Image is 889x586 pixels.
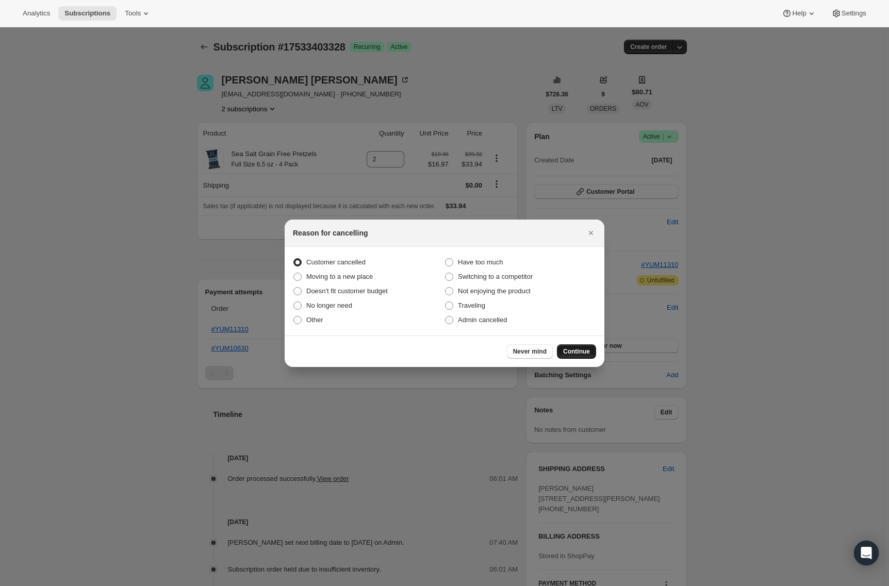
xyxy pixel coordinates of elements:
[306,316,323,324] span: Other
[842,9,866,18] span: Settings
[306,287,388,295] span: Doesn't fit customer budget
[557,344,596,359] button: Continue
[119,6,157,21] button: Tools
[513,347,547,356] span: Never mind
[458,287,531,295] span: Not enjoying the product
[23,9,50,18] span: Analytics
[306,302,352,309] span: No longer need
[306,273,373,280] span: Moving to a new place
[458,273,533,280] span: Switching to a competitor
[563,347,590,356] span: Continue
[507,344,553,359] button: Never mind
[825,6,872,21] button: Settings
[854,541,879,565] div: Open Intercom Messenger
[306,258,366,266] span: Customer cancelled
[58,6,117,21] button: Subscriptions
[776,6,822,21] button: Help
[584,226,598,240] button: Close
[458,316,507,324] span: Admin cancelled
[64,9,110,18] span: Subscriptions
[792,9,806,18] span: Help
[17,6,56,21] button: Analytics
[125,9,141,18] span: Tools
[458,258,503,266] span: Have too much
[458,302,485,309] span: Traveling
[293,228,368,238] h2: Reason for cancelling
